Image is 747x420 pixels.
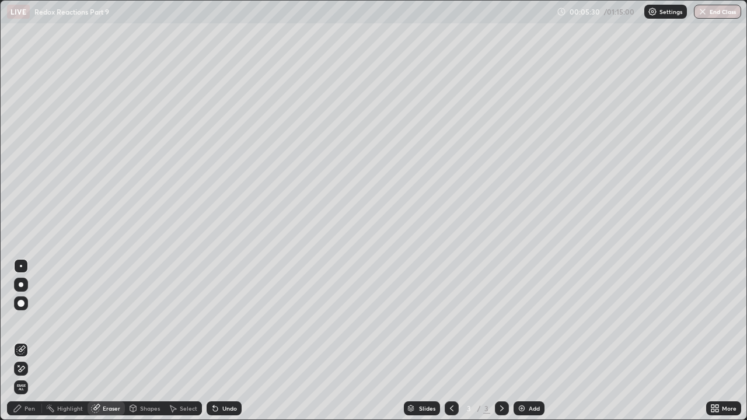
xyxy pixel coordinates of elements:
div: Select [180,405,197,411]
div: Highlight [57,405,83,411]
p: LIVE [11,7,26,16]
div: More [722,405,736,411]
div: Pen [25,405,35,411]
div: 3 [483,403,490,414]
div: Undo [222,405,237,411]
div: / [477,405,481,412]
img: end-class-cross [698,7,707,16]
div: 3 [463,405,475,412]
img: add-slide-button [517,404,526,413]
img: class-settings-icons [648,7,657,16]
div: Shapes [140,405,160,411]
p: Redox Reactions Part 9 [34,7,109,16]
p: Settings [659,9,682,15]
button: End Class [694,5,741,19]
div: Eraser [103,405,120,411]
span: Erase all [15,384,27,391]
div: Slides [419,405,435,411]
div: Add [529,405,540,411]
